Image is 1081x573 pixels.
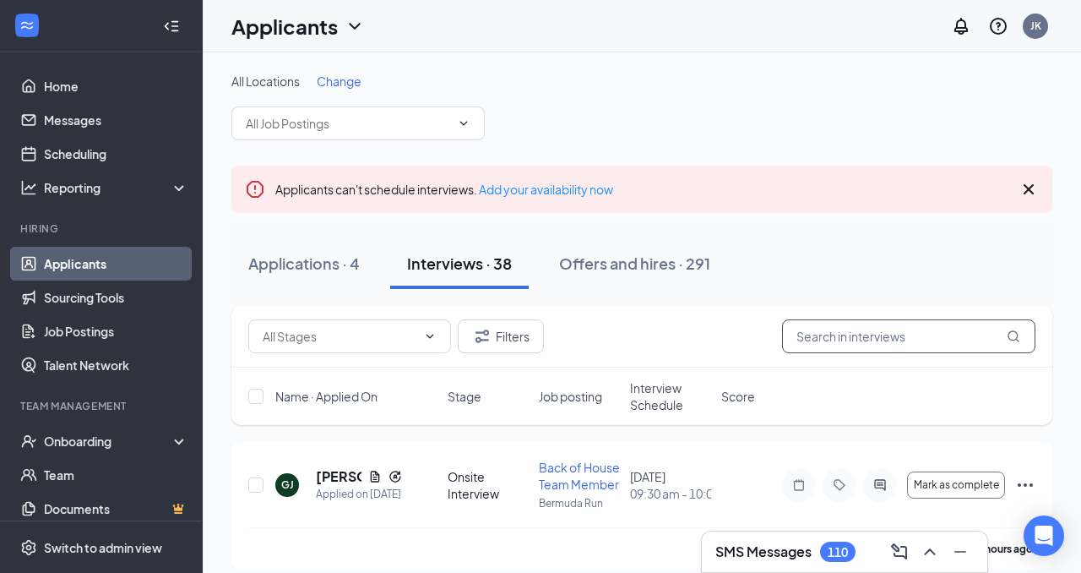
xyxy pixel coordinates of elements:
[44,539,162,556] div: Switch to admin view
[44,348,188,382] a: Talent Network
[458,319,544,353] button: Filter Filters
[448,468,529,502] div: Onsite Interview
[539,388,602,405] span: Job posting
[920,542,940,562] svg: ChevronUp
[345,16,365,36] svg: ChevronDown
[44,179,189,196] div: Reporting
[630,468,711,502] div: [DATE]
[907,472,1005,499] button: Mark as complete
[971,543,1033,555] b: 12 hours ago
[248,253,360,274] div: Applications · 4
[20,433,37,450] svg: UserCheck
[368,470,382,483] svg: Document
[1007,330,1020,343] svg: MagnifyingGlass
[889,542,910,562] svg: ComposeMessage
[886,538,913,565] button: ComposeMessage
[916,538,943,565] button: ChevronUp
[828,545,848,559] div: 110
[275,182,613,197] span: Applicants can't schedule interviews.
[20,179,37,196] svg: Analysis
[245,179,265,199] svg: Error
[914,479,999,491] span: Mark as complete
[316,467,361,486] h5: [PERSON_NAME]
[44,103,188,137] a: Messages
[457,117,470,130] svg: ChevronDown
[44,69,188,103] a: Home
[789,478,809,492] svg: Note
[44,492,188,526] a: DocumentsCrown
[721,388,755,405] span: Score
[448,388,481,405] span: Stage
[630,485,711,502] span: 09:30 am - 10:00 am
[20,399,185,413] div: Team Management
[44,137,188,171] a: Scheduling
[231,12,338,41] h1: Applicants
[1024,516,1064,556] div: Open Intercom Messenger
[20,539,37,556] svg: Settings
[539,460,620,492] span: Back of House Team Member
[44,247,188,281] a: Applicants
[20,221,185,236] div: Hiring
[947,538,974,565] button: Minimize
[163,18,180,35] svg: Collapse
[275,388,378,405] span: Name · Applied On
[44,281,188,314] a: Sourcing Tools
[539,496,620,510] p: Bermuda Run
[951,16,971,36] svg: Notifications
[263,327,416,346] input: All Stages
[1015,475,1035,495] svg: Ellipses
[829,478,850,492] svg: Tag
[19,17,35,34] svg: WorkstreamLogo
[316,486,402,503] div: Applied on [DATE]
[950,542,970,562] svg: Minimize
[44,458,188,492] a: Team
[407,253,512,274] div: Interviews · 38
[472,326,492,347] svg: Filter
[870,478,890,492] svg: ActiveChat
[559,253,710,274] div: Offers and hires · 291
[423,330,437,343] svg: ChevronDown
[281,477,294,492] div: GJ
[44,433,174,450] div: Onboarding
[479,182,613,197] a: Add your availability now
[782,319,1035,353] input: Search in interviews
[715,543,812,561] h3: SMS Messages
[988,16,1008,36] svg: QuestionInfo
[388,470,402,483] svg: Reapply
[1030,19,1041,33] div: JK
[317,74,361,89] span: Change
[1019,179,1039,199] svg: Cross
[246,114,450,133] input: All Job Postings
[44,314,188,348] a: Job Postings
[630,379,711,413] span: Interview Schedule
[231,74,300,89] span: All Locations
